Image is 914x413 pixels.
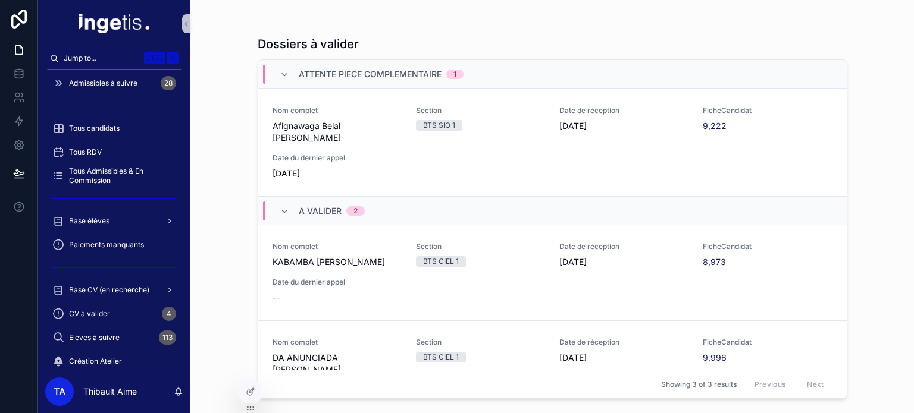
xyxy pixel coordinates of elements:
[416,106,545,115] span: Section
[273,256,402,268] span: KABAMBA [PERSON_NAME]
[299,68,442,80] span: Attente piece complementaire
[161,76,176,90] div: 28
[453,70,456,79] div: 1
[416,242,545,251] span: Section
[258,89,847,196] a: Nom completAfignawaga Belal [PERSON_NAME]SectionBTS SIO 1Date de réception[DATE]FicheCandidat9,22...
[69,78,137,88] span: Admissibles à suivre
[273,242,402,251] span: Nom complet
[703,256,726,268] a: 8,973
[69,285,149,295] span: Base CV (en recherche)
[273,352,402,376] span: DA ANUNCIADA [PERSON_NAME]
[703,106,832,115] span: FicheCandidat
[423,120,455,131] div: BTS SIO 1
[159,330,176,345] div: 113
[69,309,110,319] span: CV à valider
[45,210,183,232] a: Base élèves
[69,166,171,185] span: Tous Admissibles & En Commission
[45,48,183,69] button: Jump to...CtrlK
[353,206,358,216] div: 2
[559,242,688,251] span: Date de réception
[559,120,688,132] span: [DATE]
[69,240,144,250] span: Paiements manquants
[45,234,183,256] a: Paiements manquants
[54,384,65,399] span: TA
[273,153,402,163] span: Date du dernier appel
[273,338,402,347] span: Nom complet
[273,278,402,287] span: Date du dernier appel
[69,124,120,133] span: Tous candidats
[45,165,183,187] a: Tous Admissibles & En Commission
[45,72,183,94] a: Admissibles à suivre28
[69,216,109,226] span: Base élèves
[45,303,183,324] a: CV à valider4
[703,352,727,364] a: 9,996
[38,69,190,370] div: scrollable content
[703,120,727,132] a: 9,222
[559,106,688,115] span: Date de réception
[559,352,688,364] span: [DATE]
[144,52,165,64] span: Ctrl
[559,338,688,347] span: Date de réception
[45,141,183,163] a: Tous RDV
[79,14,149,33] img: App logo
[423,256,459,267] div: BTS CIEL 1
[703,338,832,347] span: FicheCandidat
[69,147,102,157] span: Tous RDV
[559,256,688,268] span: [DATE]
[64,53,139,63] span: Jump to...
[258,225,847,320] a: Nom completKABAMBA [PERSON_NAME]SectionBTS CIEL 1Date de réception[DATE]FicheCandidat8,973Date du...
[162,307,176,321] div: 4
[45,118,183,139] a: Tous candidats
[83,386,137,398] p: Thibault Aime
[273,168,402,179] span: [DATE]
[703,242,832,251] span: FicheCandidat
[69,333,120,342] span: Elèves à suivre
[423,352,459,362] div: BTS CIEL 1
[273,120,402,144] span: Afignawaga Belal [PERSON_NAME]
[45,351,183,372] a: Création Atelier
[273,106,402,115] span: Nom complet
[45,279,183,301] a: Base CV (en recherche)
[661,380,737,389] span: Showing 3 of 3 results
[416,338,545,347] span: Section
[273,292,280,304] span: --
[45,327,183,348] a: Elèves à suivre113
[168,53,177,63] span: K
[69,357,122,366] span: Création Atelier
[258,36,359,52] h1: Dossiers à valider
[299,205,342,217] span: A valider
